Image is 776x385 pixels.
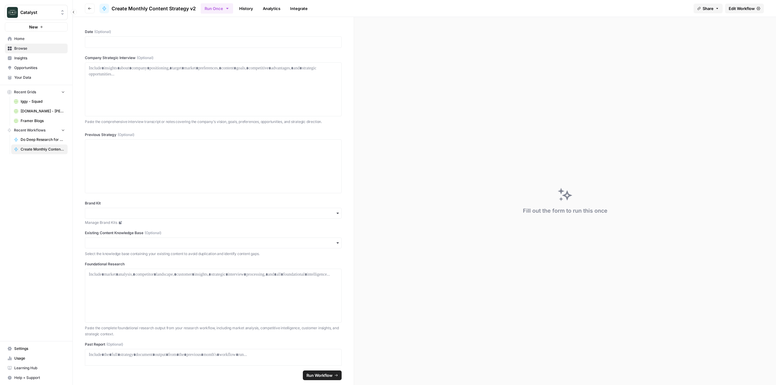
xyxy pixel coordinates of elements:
[112,5,196,12] span: Create Monthly Content Strategy v2
[85,29,342,35] label: Date
[303,370,342,380] button: Run Workflow
[14,75,65,80] span: Your Data
[85,342,342,347] label: Past Report
[14,128,45,133] span: Recent Workflows
[286,4,311,13] a: Integrate
[523,207,607,215] div: Fill out the form to run this once
[306,372,333,378] span: Run Workflow
[5,363,68,373] a: Learning Hub
[5,5,68,20] button: Workspace: Catalyst
[29,24,38,30] span: New
[118,132,134,138] span: (Optional)
[85,325,342,337] p: Paste the complete foundational research output from your research workflow, including market ana...
[7,7,18,18] img: Catalyst Logo
[5,44,68,53] a: Browse
[11,144,68,154] a: Create Monthly Content Strategy v2
[21,99,65,104] span: Iggy - Squad
[694,4,723,13] button: Share
[5,63,68,73] a: Opportunities
[5,34,68,44] a: Home
[5,344,68,353] a: Settings
[5,373,68,383] button: Help + Support
[259,4,284,13] a: Analytics
[201,3,233,14] button: Run Once
[11,97,68,106] a: Iggy - Squad
[85,119,342,125] p: Paste the comprehensive interview transcript or notes covering the company's vision, goals, prefe...
[14,356,65,361] span: Usage
[145,230,161,236] span: (Optional)
[5,88,68,97] button: Recent Grids
[14,36,65,41] span: Home
[99,4,196,13] a: Create Monthly Content Strategy v2
[11,116,68,126] a: Framer Blogs
[5,353,68,363] a: Usage
[729,5,755,12] span: Edit Workflow
[20,9,57,15] span: Catalyst
[725,4,764,13] a: Edit Workflow
[85,261,342,267] label: Foundational Research
[11,135,68,144] a: Do Deep Research for Strategy
[21,137,65,142] span: Do Deep Research for Strategy
[21,147,65,152] span: Create Monthly Content Strategy v2
[106,342,123,347] span: (Optional)
[236,4,257,13] a: History
[14,375,65,380] span: Help + Support
[85,251,342,257] p: Select the knowledge base containing your existing content to avoid duplication and identify cont...
[703,5,714,12] span: Share
[11,106,68,116] a: [DOMAIN_NAME] - [PERSON_NAME]
[14,89,36,95] span: Recent Grids
[85,55,342,61] label: Company Strategic Interview
[137,55,153,61] span: (Optional)
[5,73,68,82] a: Your Data
[85,220,342,225] a: Manage Brand Kits
[5,126,68,135] button: Recent Workflows
[5,53,68,63] a: Insights
[14,55,65,61] span: Insights
[5,22,68,32] button: New
[21,108,65,114] span: [DOMAIN_NAME] - [PERSON_NAME]
[14,365,65,371] span: Learning Hub
[14,65,65,71] span: Opportunities
[85,230,342,236] label: Existing Content Knowledge Base
[85,201,342,206] label: Brand Kit
[21,118,65,124] span: Framer Blogs
[85,132,342,138] label: Previous Strategy
[14,46,65,51] span: Browse
[14,346,65,351] span: Settings
[94,29,111,35] span: (Optional)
